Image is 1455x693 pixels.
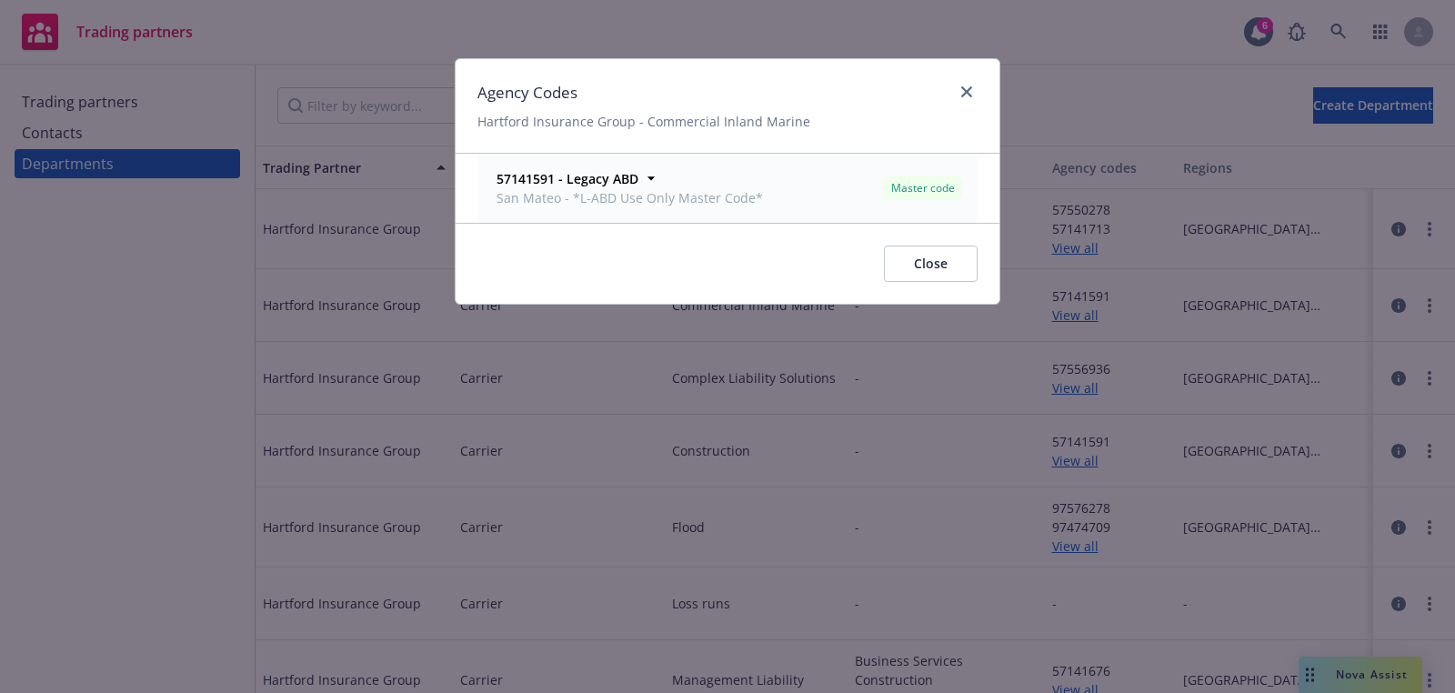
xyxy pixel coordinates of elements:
strong: 57141591 - Legacy ABD [497,170,638,187]
span: Master code [891,180,955,196]
span: San Mateo - *L-ABD Use Only Master Code* [497,188,763,207]
button: Close [884,246,978,282]
span: Close [914,255,948,272]
span: Hartford Insurance Group - Commercial Inland Marine [477,112,810,131]
a: close [956,81,978,103]
h1: Agency Codes [477,81,810,105]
